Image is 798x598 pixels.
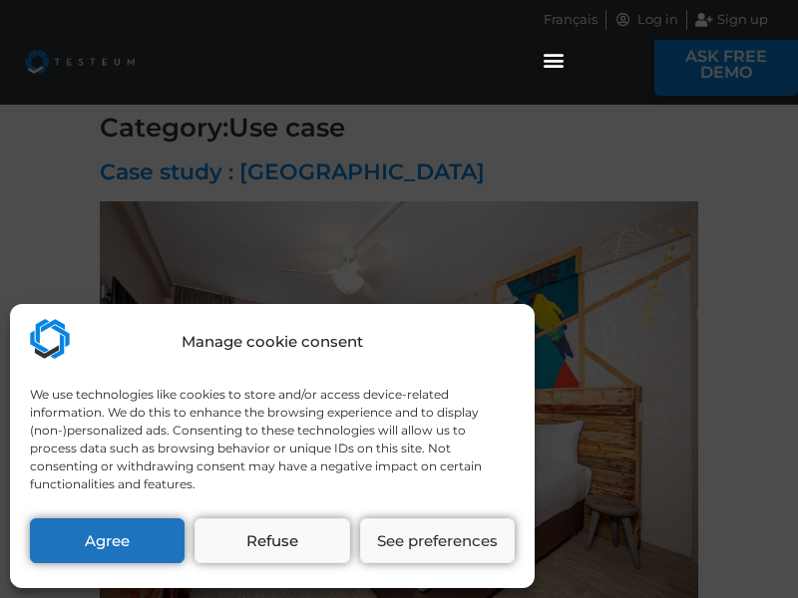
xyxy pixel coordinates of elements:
[30,319,70,359] img: Testeum.com - Application crowdtesting platform
[195,518,349,563] button: Refuse
[182,331,363,354] div: Manage cookie consent
[30,518,185,563] button: Agree
[30,386,513,493] div: We use technologies like cookies to store and/or access device-related information. We do this to...
[360,518,515,563] button: See preferences
[538,43,571,76] div: Menu Toggle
